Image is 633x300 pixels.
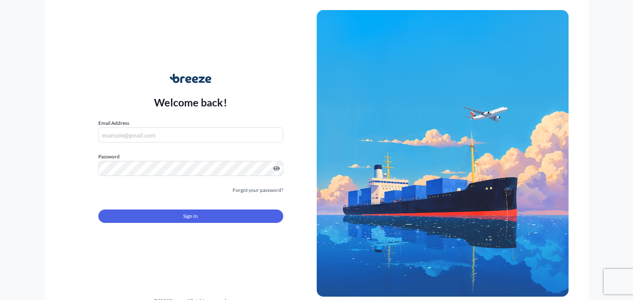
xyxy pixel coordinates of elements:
button: Sign In [98,209,283,223]
button: Show password [273,165,280,172]
input: example@gmail.com [98,127,283,142]
img: Ship illustration [317,10,569,297]
span: Sign In [183,212,198,220]
p: Welcome back! [154,96,227,109]
label: Password [98,153,283,161]
label: Email Address [98,119,129,127]
a: Forgot your password? [233,186,283,194]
